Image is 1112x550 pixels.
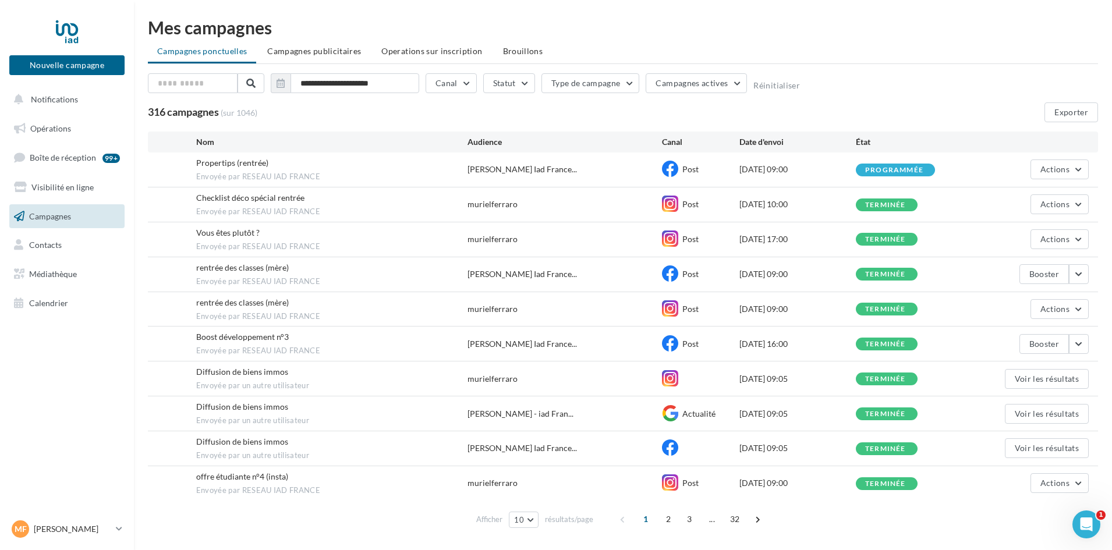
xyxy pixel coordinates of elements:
span: Post [682,304,699,314]
button: Voir les résultats [1005,438,1089,458]
span: Opérations [30,123,71,133]
span: Actions [1040,234,1069,244]
span: rentrée des classes (mère) [196,297,289,307]
a: Calendrier [7,291,127,315]
a: Visibilité en ligne [7,175,127,200]
span: offre étudiante n°4 (insta) [196,471,288,481]
span: 32 [725,510,745,528]
button: Actions [1030,194,1089,214]
div: État [856,136,972,148]
span: [PERSON_NAME] Iad France... [468,442,577,454]
span: Actualité [682,409,716,418]
span: rentrée des classes (mère) [196,262,289,272]
span: Campagnes publicitaires [267,46,361,56]
span: 316 campagnes [148,105,219,118]
a: Contacts [7,233,127,257]
div: programmée [865,166,923,174]
span: Envoyée par RESEAU IAD FRANCE [196,311,468,322]
button: Actions [1030,159,1089,179]
span: Brouillons [503,46,543,56]
div: terminée [865,410,906,418]
button: Actions [1030,229,1089,249]
a: Boîte de réception99+ [7,145,127,170]
span: Envoyée par RESEAU IAD FRANCE [196,276,468,287]
span: Actions [1040,304,1069,314]
span: Envoyée par un autre utilisateur [196,450,468,461]
span: Campagnes [29,211,71,221]
span: Contacts [29,240,62,250]
div: murielferraro [468,477,518,489]
span: Campagnes actives [656,78,728,88]
div: terminée [865,375,906,383]
div: terminée [865,480,906,488]
button: Canal [426,73,477,93]
div: [DATE] 17:00 [739,233,856,245]
span: Diffusion de biens immos [196,367,288,377]
span: Médiathèque [29,269,77,279]
span: Propertips (rentrée) [196,158,268,168]
span: Post [682,164,699,174]
button: Type de campagne [541,73,640,93]
span: Diffusion de biens immos [196,402,288,411]
span: Boost développement n°3 [196,332,289,342]
div: terminée [865,201,906,209]
span: résultats/page [545,514,593,525]
div: terminée [865,271,906,278]
span: Envoyée par un autre utilisateur [196,416,468,426]
span: Diffusion de biens immos [196,437,288,446]
div: [DATE] 10:00 [739,198,856,210]
span: Envoyée par RESEAU IAD FRANCE [196,485,468,496]
span: 1 [636,510,655,528]
div: [DATE] 09:05 [739,373,856,385]
span: Actions [1040,478,1069,488]
div: terminée [865,340,906,348]
a: Médiathèque [7,262,127,286]
button: Nouvelle campagne [9,55,125,75]
div: [DATE] 09:00 [739,268,856,280]
button: Réinitialiser [753,81,800,90]
button: Actions [1030,473,1089,493]
div: murielferraro [468,198,518,210]
span: (sur 1046) [221,107,257,119]
div: [DATE] 09:00 [739,303,856,315]
span: Vous êtes plutôt ? [196,228,260,237]
span: Actions [1040,164,1069,174]
span: 10 [514,515,524,524]
div: terminée [865,236,906,243]
p: [PERSON_NAME] [34,523,111,535]
div: murielferraro [468,233,518,245]
div: Canal [662,136,739,148]
div: murielferraro [468,373,518,385]
span: Post [682,234,699,244]
iframe: Intercom live chat [1072,510,1100,538]
span: Operations sur inscription [381,46,482,56]
button: Exporter [1044,102,1098,122]
span: [PERSON_NAME] Iad France... [468,268,577,280]
a: MF [PERSON_NAME] [9,518,125,540]
button: Voir les résultats [1005,404,1089,424]
button: Booster [1019,264,1069,284]
button: Actions [1030,299,1089,319]
span: [PERSON_NAME] - iad Fran... [468,408,573,420]
span: Envoyée par RESEAU IAD FRANCE [196,242,468,252]
span: Envoyée par RESEAU IAD FRANCE [196,346,468,356]
span: Post [682,199,699,209]
div: Mes campagnes [148,19,1098,36]
span: Post [682,339,699,349]
div: Nom [196,136,468,148]
button: Campagnes actives [646,73,747,93]
a: Opérations [7,116,127,141]
span: [PERSON_NAME] Iad France... [468,338,577,350]
div: [DATE] 09:05 [739,408,856,420]
span: Visibilité en ligne [31,182,94,192]
span: Notifications [31,94,78,104]
button: Voir les résultats [1005,369,1089,389]
div: Date d'envoi [739,136,856,148]
span: 3 [680,510,699,528]
span: MF [15,523,27,535]
span: ... [703,510,721,528]
span: Boîte de réception [30,152,96,162]
span: Post [682,269,699,279]
div: [DATE] 09:00 [739,477,856,489]
span: Envoyée par RESEAU IAD FRANCE [196,172,468,182]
